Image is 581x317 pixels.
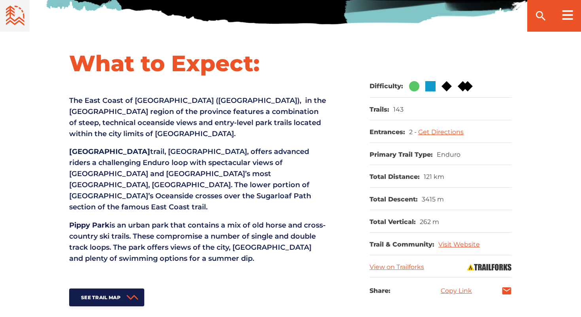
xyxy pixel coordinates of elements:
h3: Share: [370,285,390,296]
dt: Total Descent: [370,196,418,204]
img: Trailforks [466,263,512,271]
img: Green Circle [409,81,419,91]
strong: [GEOGRAPHIC_DATA] [69,147,150,156]
a: Copy Link [441,288,472,294]
span: See Trail Map [81,294,121,300]
a: Get Directions [418,128,464,136]
p: is an urban park that contains a mix of old horse and cross-country ski trails. These compromise ... [69,220,326,264]
img: Black Diamond [441,81,452,91]
dd: 121 km [424,173,444,181]
p: trail, [GEOGRAPHIC_DATA], offers advanced riders a challenging Enduro loop with spectacular views... [69,146,326,213]
a: See Trail Map [69,289,144,306]
a: Visit Website [438,241,480,248]
ion-icon: search [534,9,547,22]
dd: 3415 m [422,196,444,204]
dt: Total Distance: [370,173,420,181]
span: 2 [409,128,418,136]
dt: Trails: [370,106,389,114]
dt: Total Vertical: [370,218,416,226]
dt: Primary Trail Type: [370,151,433,159]
h1: What to Expect: [69,49,326,77]
dd: Enduro [437,151,460,159]
strong: Pippy Park [69,221,109,230]
img: Double Black DIamond [458,81,473,91]
img: Blue Square [425,81,436,91]
dt: Entrances: [370,128,405,137]
a: mail [502,286,512,296]
dd: 143 [393,106,404,114]
dt: Trail & Community: [370,241,434,249]
p: The East Coast of [GEOGRAPHIC_DATA] ([GEOGRAPHIC_DATA]), in the [GEOGRAPHIC_DATA] region of the p... [69,95,326,139]
dd: 262 m [420,218,439,226]
a: View on Trailforks [370,263,424,271]
dt: Difficulty: [370,82,403,91]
